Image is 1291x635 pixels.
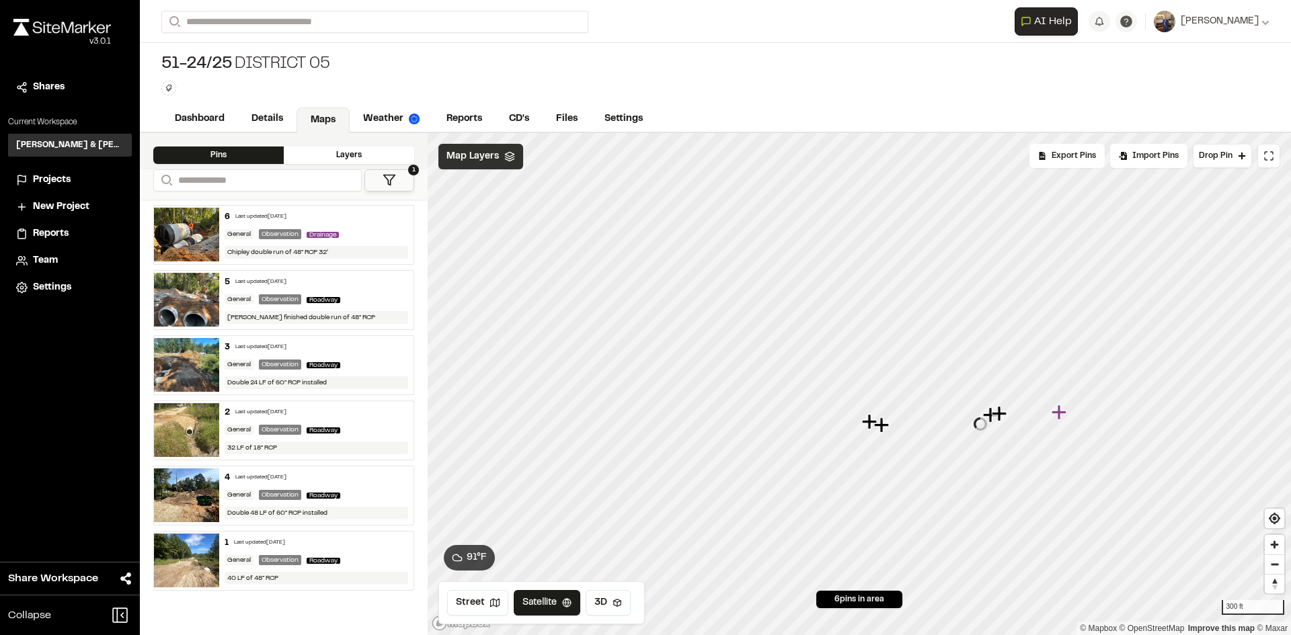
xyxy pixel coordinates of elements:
img: file [154,468,219,522]
div: 1 [225,537,229,549]
a: Files [543,106,591,132]
a: Team [16,253,124,268]
h3: [PERSON_NAME] & [PERSON_NAME] Inc. [16,139,124,151]
div: Double 48 LF of 60” RCP installed [225,507,409,519]
p: Current Workspace [8,116,132,128]
a: Mapbox logo [432,616,491,631]
div: Observation [259,490,301,500]
div: Last updated [DATE] [234,539,285,547]
a: Settings [16,280,124,295]
a: Weather [350,106,433,132]
span: 6 pins in area [834,593,884,605]
span: Reset bearing to north [1265,575,1284,593]
button: Zoom out [1265,554,1284,574]
a: Settings [591,106,656,132]
span: Roadway [307,558,340,564]
img: precipai.png [409,114,420,124]
button: Open AI Assistant [1015,7,1078,36]
div: Observation [259,425,301,435]
a: Mapbox [1080,624,1117,633]
div: Last updated [DATE] [235,409,286,417]
div: 4 [225,472,230,484]
span: Import Pins [1132,150,1179,162]
div: General [225,229,253,239]
img: file [154,208,219,261]
a: Maps [297,108,350,133]
div: Map marker [992,405,1009,423]
button: Drop Pin [1193,144,1252,168]
span: Drainage [307,232,339,238]
div: Chipley double run of 48” RCP 32’ [225,246,409,259]
a: Maxar [1257,624,1288,633]
div: Pins [153,146,284,164]
div: Last updated [DATE] [235,343,286,351]
a: Map feedback [1188,624,1255,633]
div: 2 [225,407,230,419]
div: Map marker [1052,404,1069,421]
img: file [154,338,219,392]
div: 40 LF of 48” RCP [225,572,409,585]
button: Search [153,169,178,192]
a: Projects [16,173,124,187]
a: Shares [16,80,124,95]
img: file [154,403,219,457]
img: file [154,534,219,587]
div: General [225,555,253,565]
a: OpenStreetMap [1120,624,1185,633]
span: Roadway [307,362,340,368]
button: 3D [586,590,631,616]
div: Map marker [983,407,1001,424]
a: CD's [496,106,543,132]
div: Import Pins into your project [1110,144,1187,168]
div: 6 [225,211,230,223]
span: [PERSON_NAME] [1181,14,1259,29]
div: Double 24 LF of 60” RCP installed [225,376,409,389]
span: Export Pins [1052,150,1096,162]
button: Find my location [1265,509,1284,528]
a: Details [238,106,297,132]
div: Observation [259,294,301,304]
span: Roadway [307,493,340,499]
span: Settings [33,280,71,295]
div: Observation [259,359,301,370]
span: Roadway [307,297,340,303]
div: Oh geez...please don't... [13,36,111,48]
div: Last updated [DATE] [235,474,286,482]
div: General [225,425,253,435]
button: 91°F [444,545,495,570]
span: 51-24/25 [161,54,232,75]
div: Last updated [DATE] [235,213,286,221]
span: Reports [33,226,69,241]
button: Search [161,11,186,33]
span: Drop Pin [1199,150,1233,162]
img: rebrand.png [13,19,111,36]
div: 300 ft [1222,600,1284,615]
div: General [225,490,253,500]
div: District 05 [161,54,329,75]
span: Map Layers [446,149,499,164]
span: Shares [33,80,65,95]
button: Edit Tags [161,81,176,95]
button: Zoom in [1265,535,1284,554]
button: Satellite [514,590,580,616]
a: Reports [16,226,124,241]
span: AI Help [1034,13,1072,30]
div: Map marker [968,417,987,431]
div: General [225,294,253,304]
span: Team [33,253,58,268]
div: Observation [259,229,301,239]
button: Street [447,590,508,616]
div: No pins available to export [1029,144,1105,168]
div: Open AI Assistant [1015,7,1083,36]
div: Observation [259,555,301,565]
div: [PERSON_NAME] finished double run of 48” RCP [225,311,409,324]
div: General [225,359,253,370]
a: New Project [16,200,124,214]
span: Roadway [307,427,340,433]
a: Dashboard [161,106,238,132]
span: 1 [408,165,419,175]
div: 5 [225,276,230,288]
